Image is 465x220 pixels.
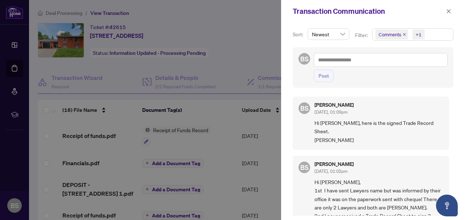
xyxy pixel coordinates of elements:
[314,119,443,144] span: Hi [PERSON_NAME], here is the signed Trade Record Sheet. [PERSON_NAME]
[446,9,451,14] span: close
[300,103,309,113] span: BS
[314,102,354,107] h5: [PERSON_NAME]
[355,31,369,39] p: Filter:
[312,29,345,40] span: Newest
[375,29,408,40] span: Comments
[300,54,309,64] span: BS
[300,162,309,172] span: BS
[314,70,334,82] button: Post
[379,31,401,38] span: Comments
[403,33,406,36] span: close
[314,168,347,174] span: [DATE], 01:02pm
[416,31,421,38] div: +1
[293,6,444,17] div: Transaction Communication
[314,109,347,115] span: [DATE], 01:09pm
[314,162,354,167] h5: [PERSON_NAME]
[436,195,458,216] button: Open asap
[293,30,305,38] p: Sort:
